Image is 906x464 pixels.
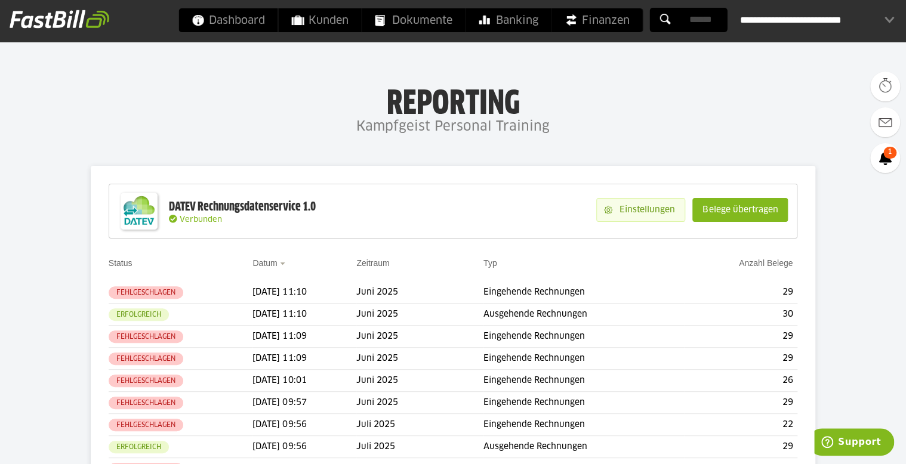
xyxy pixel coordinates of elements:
[684,436,797,458] td: 29
[252,326,356,348] td: [DATE] 11:09
[109,308,169,321] sl-badge: Erfolgreich
[252,370,356,392] td: [DATE] 10:01
[692,198,788,222] sl-button: Belege übertragen
[356,348,483,370] td: Juni 2025
[109,330,183,343] sl-badge: Fehlgeschlagen
[252,436,356,458] td: [DATE] 09:56
[684,414,797,436] td: 22
[252,304,356,326] td: [DATE] 11:10
[252,392,356,414] td: [DATE] 09:57
[356,392,483,414] td: Juni 2025
[119,84,787,115] h1: Reporting
[684,370,797,392] td: 26
[684,282,797,304] td: 29
[684,326,797,348] td: 29
[483,348,684,370] td: Eingehende Rechnungen
[483,282,684,304] td: Eingehende Rechnungen
[109,441,169,453] sl-badge: Erfolgreich
[684,348,797,370] td: 29
[483,370,684,392] td: Eingehende Rechnungen
[356,326,483,348] td: Juni 2025
[684,392,797,414] td: 29
[279,8,362,32] a: Kunden
[292,8,349,32] span: Kunden
[814,428,894,458] iframe: Öffnet ein Widget, in dem Sie weitere Informationen finden
[280,262,288,265] img: sort_desc.gif
[252,348,356,370] td: [DATE] 11:09
[252,282,356,304] td: [DATE] 11:10
[179,8,278,32] a: Dashboard
[870,143,900,173] a: 1
[483,304,684,326] td: Ausgehende Rechnungen
[362,8,466,32] a: Dokumente
[115,187,163,235] img: DATEV-Datenservice Logo
[252,414,356,436] td: [DATE] 09:56
[883,147,896,159] span: 1
[109,397,183,409] sl-badge: Fehlgeschlagen
[356,414,483,436] td: Juli 2025
[483,436,684,458] td: Ausgehende Rechnungen
[483,326,684,348] td: Eingehende Rechnungen
[109,352,183,365] sl-badge: Fehlgeschlagen
[356,282,483,304] td: Juni 2025
[739,258,793,268] a: Anzahl Belege
[10,10,109,29] img: fastbill_logo_white.png
[356,436,483,458] td: Juli 2025
[356,370,483,392] td: Juni 2025
[466,8,551,32] a: Banking
[109,419,183,431] sl-badge: Fehlgeschlagen
[483,258,497,268] a: Typ
[565,8,630,32] span: Finanzen
[109,375,183,387] sl-badge: Fehlgeschlagen
[109,286,183,299] sl-badge: Fehlgeschlagen
[596,198,685,222] sl-button: Einstellungen
[483,414,684,436] td: Eingehende Rechnungen
[109,258,132,268] a: Status
[192,8,265,32] span: Dashboard
[180,216,222,224] span: Verbunden
[356,258,389,268] a: Zeitraum
[479,8,538,32] span: Banking
[483,392,684,414] td: Eingehende Rechnungen
[252,258,277,268] a: Datum
[375,8,452,32] span: Dokumente
[552,8,643,32] a: Finanzen
[356,304,483,326] td: Juni 2025
[169,199,316,215] div: DATEV Rechnungsdatenservice 1.0
[684,304,797,326] td: 30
